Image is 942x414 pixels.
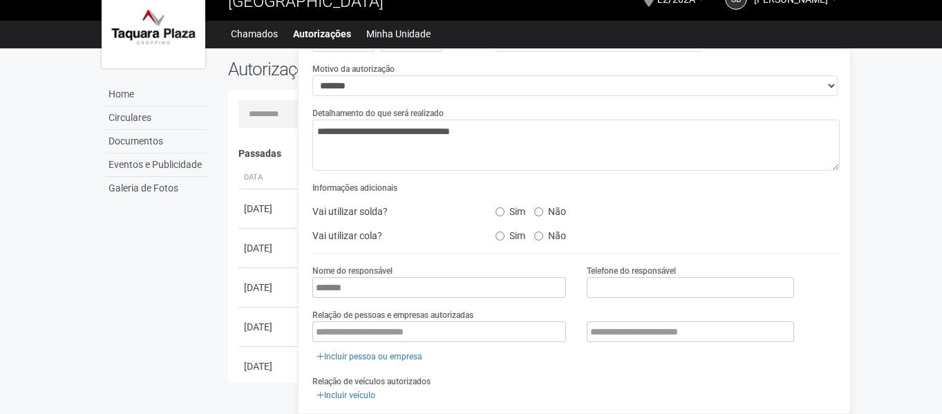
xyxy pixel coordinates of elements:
[228,59,524,79] h2: Autorizações
[496,207,505,216] input: Sim
[312,375,431,388] label: Relação de veículos autorizados
[312,349,426,364] a: Incluir pessoa ou empresa
[105,153,207,177] a: Eventos e Publicidade
[244,281,295,294] div: [DATE]
[105,106,207,130] a: Circulares
[312,182,397,194] label: Informações adicionais
[496,225,525,242] label: Sim
[105,83,207,106] a: Home
[312,388,379,403] a: Incluir veículo
[366,24,431,44] a: Minha Unidade
[302,201,484,222] div: Vai utilizar solda?
[496,232,505,241] input: Sim
[105,130,207,153] a: Documentos
[587,265,676,277] label: Telefone do responsável
[534,201,566,218] label: Não
[244,202,295,216] div: [DATE]
[534,225,566,242] label: Não
[302,225,484,246] div: Vai utilizar cola?
[238,167,301,189] th: Data
[534,232,543,241] input: Não
[312,107,444,120] label: Detalhamento do que será realizado
[244,359,295,373] div: [DATE]
[244,241,295,255] div: [DATE]
[534,207,543,216] input: Não
[105,177,207,200] a: Galeria de Fotos
[293,24,351,44] a: Autorizações
[312,265,393,277] label: Nome do responsável
[312,309,473,321] label: Relação de pessoas e empresas autorizadas
[244,320,295,334] div: [DATE]
[238,149,831,159] h4: Passadas
[312,63,395,75] label: Motivo da autorização
[496,201,525,218] label: Sim
[231,24,278,44] a: Chamados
